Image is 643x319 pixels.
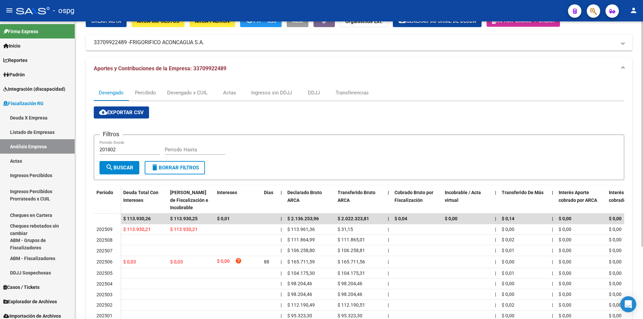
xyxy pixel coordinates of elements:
span: $ 112.190,49 [287,302,315,308]
span: Interés Aporte cobrado por ARCA [559,190,597,203]
div: DDJJ [308,89,320,96]
span: | [388,237,389,242]
span: $ 0,00 [502,292,514,297]
span: Casos / Tickets [3,284,40,291]
span: $ 0,00 [609,313,622,318]
span: | [495,292,496,297]
span: | [281,313,282,318]
span: 88 [264,259,269,264]
span: $ 2.022.323,81 [338,216,369,221]
span: 202503 [96,292,113,297]
mat-icon: cloud_download [99,108,107,116]
span: $ 0,00 [609,259,622,264]
span: Fiscalización RG [3,100,44,107]
span: $ 104.175,30 [287,270,315,276]
span: | [495,302,496,308]
mat-expansion-panel-header: 33709922489 -FRIGORIFICO ACONCAGUA S.A. [86,34,632,51]
span: | [495,281,496,286]
span: | [552,227,553,232]
span: Transferido De Más [502,190,544,195]
span: | [552,190,553,195]
datatable-header-cell: Dias [261,185,278,215]
span: $ 0,00 [559,281,571,286]
div: Devengado x CUIL [167,89,208,96]
span: $ 113.930,26 [123,216,151,221]
button: Borrar Filtros [145,161,205,174]
span: Intereses [217,190,237,195]
span: | [552,313,553,318]
mat-icon: menu [5,6,13,14]
span: $ 113.930,21 [123,227,151,232]
span: | [552,292,553,297]
span: | [388,227,389,232]
span: | [552,259,553,264]
span: | [281,227,282,232]
span: | [552,270,553,276]
datatable-header-cell: Intereses [214,185,261,215]
span: $ 0,14 [502,216,514,221]
i: help [235,257,242,264]
span: | [281,216,282,221]
span: $ 0,00 [502,313,514,318]
span: Explorador de Archivos [3,298,57,305]
span: 202506 [96,259,113,264]
span: | [388,216,389,221]
button: Exportar CSV [94,106,149,118]
span: $ 0,00 [559,216,571,221]
span: Padrón [3,71,25,78]
span: $ 95.323,30 [338,313,362,318]
span: | [495,259,496,264]
div: Percibido [135,89,156,96]
span: | [388,302,389,308]
span: Deuda Total Con Intereses [123,190,158,203]
span: $ 165.711,56 [338,259,365,264]
datatable-header-cell: Período [94,185,121,214]
span: | [281,237,282,242]
span: Exportar CSV [99,109,144,115]
span: 202509 [96,227,113,232]
span: | [388,190,389,195]
div: Devengado [99,89,124,96]
span: 202508 [96,237,113,243]
span: $ 0,00 [609,237,622,242]
span: | [281,190,282,195]
div: Transferencias [336,89,369,96]
span: $ 0,00 [609,248,622,253]
span: Firma Express [3,28,38,35]
span: 202502 [96,302,113,308]
span: $ 0,00 [502,281,514,286]
span: | [388,313,389,318]
span: $ 165.711,59 [287,259,315,264]
span: Período [96,190,113,195]
span: $ 0,00 [559,237,571,242]
span: $ 0,00 [609,292,622,297]
span: Cobrado Bruto por Fiscalización [395,190,433,203]
span: $ 113.930,25 [170,216,198,221]
span: $ 0,00 [559,248,571,253]
span: FRIGORIFICO ACONCAGUA S.A. [130,39,204,46]
datatable-header-cell: Interés Aporte cobrado por ARCA [556,185,606,215]
span: $ 0,00 [559,227,571,232]
span: [PERSON_NAME] de Fiscalización e Incobrable [170,190,208,211]
mat-expansion-panel-header: Aportes y Contribuciones de la Empresa: 33709922489 [86,58,632,79]
span: $ 0,00 [609,270,622,276]
span: - ospg [53,3,74,18]
span: $ 113.930,21 [170,227,198,232]
span: $ 106.258,81 [338,248,365,253]
span: $ 2.136.253,96 [287,216,319,221]
span: Aportes y Contribuciones de la Empresa: 33709922489 [94,65,226,72]
span: 202501 [96,313,113,318]
datatable-header-cell: Declarado Bruto ARCA [285,185,335,215]
span: $ 0,04 [395,216,407,221]
span: Dias [264,190,273,195]
datatable-header-cell: | [492,185,499,215]
span: $ 0,00 [559,270,571,276]
datatable-header-cell: Deuda Bruta Neto de Fiscalización e Incobrable [167,185,214,215]
span: $ 98.204,46 [287,292,312,297]
span: $ 0,01 [217,216,230,221]
span: 202504 [96,281,113,287]
mat-icon: person [630,6,638,14]
datatable-header-cell: Incobrable / Acta virtual [442,185,492,215]
datatable-header-cell: Cobrado Bruto por Fiscalización [392,185,442,215]
span: $ 0,00 [609,302,622,308]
